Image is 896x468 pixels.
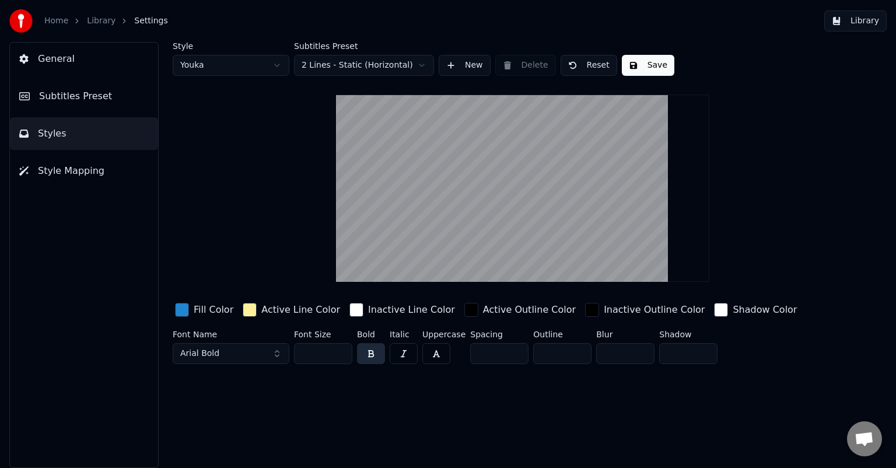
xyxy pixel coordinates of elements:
[44,15,168,27] nav: breadcrumb
[824,11,887,32] button: Library
[38,52,75,66] span: General
[462,301,578,319] button: Active Outline Color
[439,55,491,76] button: New
[261,303,340,317] div: Active Line Color
[180,348,219,359] span: Arial Bold
[173,301,236,319] button: Fill Color
[604,303,705,317] div: Inactive Outline Color
[659,330,717,338] label: Shadow
[10,43,158,75] button: General
[583,301,707,319] button: Inactive Outline Color
[39,89,112,103] span: Subtitles Preset
[483,303,576,317] div: Active Outline Color
[622,55,674,76] button: Save
[733,303,797,317] div: Shadow Color
[44,15,68,27] a: Home
[368,303,455,317] div: Inactive Line Color
[87,15,116,27] a: Library
[9,9,33,33] img: youka
[194,303,233,317] div: Fill Color
[390,330,418,338] label: Italic
[10,155,158,187] button: Style Mapping
[173,42,289,50] label: Style
[561,55,617,76] button: Reset
[422,330,466,338] label: Uppercase
[294,330,352,338] label: Font Size
[294,42,434,50] label: Subtitles Preset
[134,15,167,27] span: Settings
[10,80,158,113] button: Subtitles Preset
[712,301,799,319] button: Shadow Color
[357,330,385,338] label: Bold
[173,330,289,338] label: Font Name
[847,421,882,456] div: Odprt klepet
[470,330,528,338] label: Spacing
[596,330,654,338] label: Blur
[10,117,158,150] button: Styles
[38,127,66,141] span: Styles
[38,164,104,178] span: Style Mapping
[240,301,342,319] button: Active Line Color
[533,330,591,338] label: Outline
[347,301,457,319] button: Inactive Line Color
